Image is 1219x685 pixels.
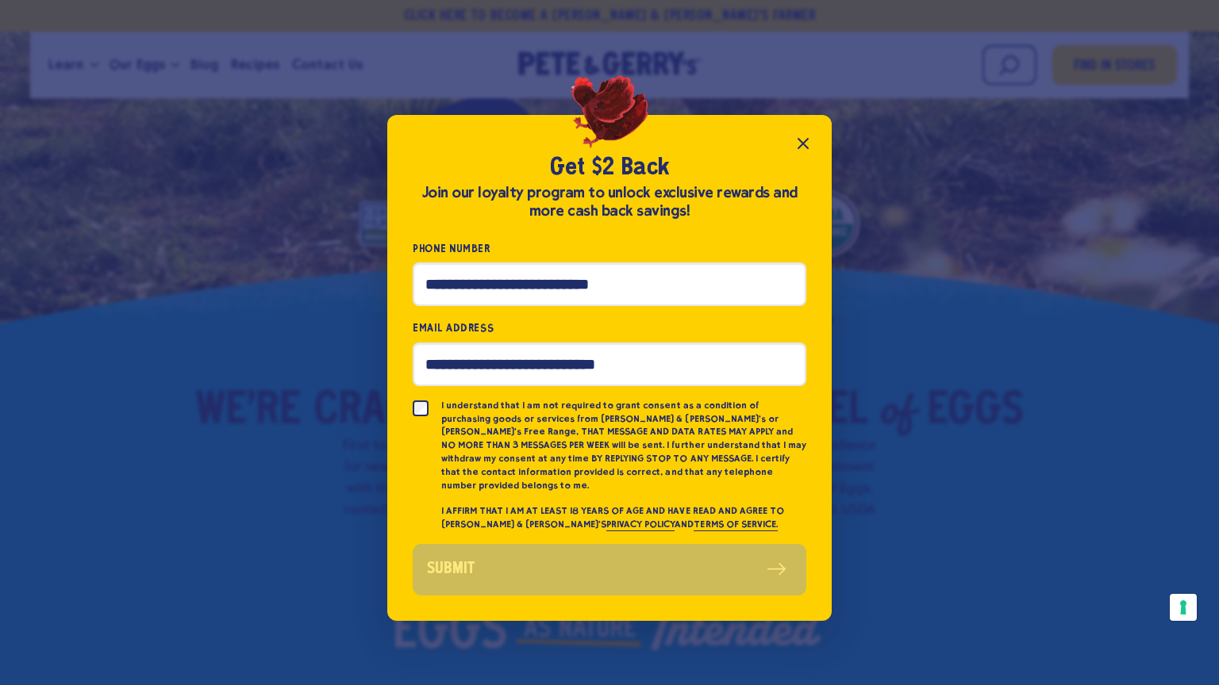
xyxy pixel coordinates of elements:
button: Close popup [787,128,819,159]
p: I understand that I am not required to grant consent as a condition of purchasing goods or servic... [441,399,806,492]
a: PRIVACY POLICY [606,519,675,531]
h2: Get $2 Back [413,153,806,183]
label: Email Address [413,319,806,337]
label: Phone Number [413,239,806,258]
button: Your consent preferences for tracking technologies [1170,594,1197,621]
button: Submit [413,544,806,595]
div: Join our loyalty program to unlock exclusive rewards and more cash back savings! [413,184,806,220]
input: I understand that I am not required to grant consent as a condition of purchasing goods or servic... [413,400,429,416]
p: I AFFIRM THAT I AM AT LEAST 18 YEARS OF AGE AND HAVE READ AND AGREE TO [PERSON_NAME] & [PERSON_NA... [441,504,806,531]
a: TERMS OF SERVICE. [694,519,777,531]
